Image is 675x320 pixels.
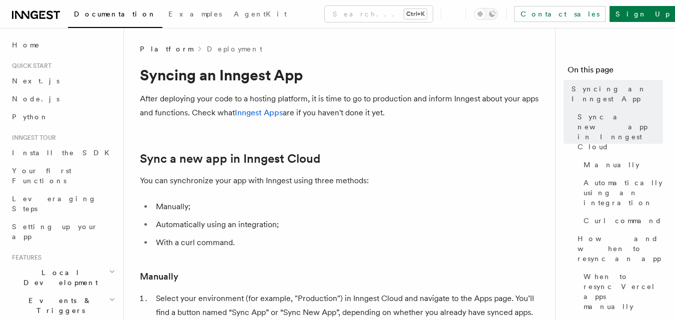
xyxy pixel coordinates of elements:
a: AgentKit [228,3,293,27]
a: Examples [162,3,228,27]
h4: On this page [568,64,663,80]
li: Manually; [153,200,540,214]
span: Manually [584,160,640,170]
li: Automatically using an integration; [153,218,540,232]
span: Local Development [8,268,109,288]
a: Contact sales [514,6,606,22]
button: Toggle dark mode [474,8,498,20]
a: Sync a new app in Inngest Cloud [574,108,663,156]
kbd: Ctrl+K [404,9,427,19]
a: Leveraging Steps [8,190,117,218]
span: Features [8,254,41,262]
span: Syncing an Inngest App [572,84,663,104]
h1: Syncing an Inngest App [140,66,540,84]
a: How and when to resync an app [574,230,663,268]
li: With a curl command. [153,236,540,250]
p: After deploying your code to a hosting platform, it is time to go to production and inform Innges... [140,92,540,120]
span: Setting up your app [12,223,98,241]
a: When to resync Vercel apps manually [580,268,663,316]
a: Manually [140,270,178,284]
button: Local Development [8,264,117,292]
a: Next.js [8,72,117,90]
a: Your first Functions [8,162,117,190]
span: Your first Functions [12,167,71,185]
span: Python [12,113,48,121]
a: Sync a new app in Inngest Cloud [140,152,320,166]
a: Inngest Apps [235,108,283,117]
span: Install the SDK [12,149,115,157]
a: Manually [580,156,663,174]
a: Home [8,36,117,54]
span: AgentKit [234,10,287,18]
button: Events & Triggers [8,292,117,320]
a: Deployment [207,44,262,54]
span: Inngest tour [8,134,56,142]
a: Setting up your app [8,218,117,246]
li: Select your environment (for example, "Production") in Inngest Cloud and navigate to the Apps pag... [153,292,540,320]
span: Automatically using an integration [584,178,663,208]
a: Python [8,108,117,126]
span: Examples [168,10,222,18]
span: Node.js [12,95,59,103]
span: Curl command [584,216,662,226]
button: Search...Ctrl+K [325,6,433,22]
span: Next.js [12,77,59,85]
span: Home [12,40,40,50]
a: Documentation [68,3,162,28]
span: Platform [140,44,193,54]
a: Curl command [580,212,663,230]
span: How and when to resync an app [578,234,663,264]
span: Sync a new app in Inngest Cloud [578,112,663,152]
a: Automatically using an integration [580,174,663,212]
a: Node.js [8,90,117,108]
a: Syncing an Inngest App [568,80,663,108]
p: You can synchronize your app with Inngest using three methods: [140,174,540,188]
span: Documentation [74,10,156,18]
span: When to resync Vercel apps manually [584,272,663,312]
span: Events & Triggers [8,296,109,316]
span: Leveraging Steps [12,195,96,213]
span: Quick start [8,62,51,70]
a: Install the SDK [8,144,117,162]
